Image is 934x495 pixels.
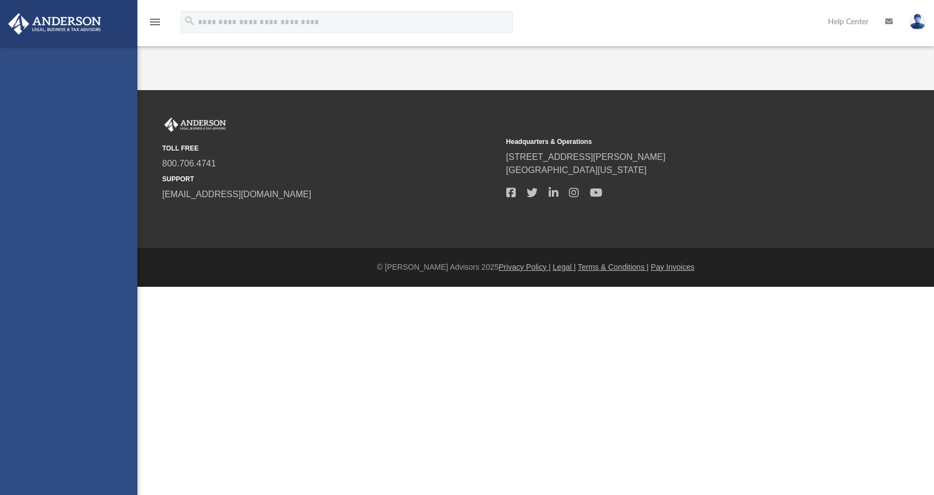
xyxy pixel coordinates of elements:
[137,262,934,273] div: © [PERSON_NAME] Advisors 2025
[506,165,647,175] a: [GEOGRAPHIC_DATA][US_STATE]
[162,143,499,153] small: TOLL FREE
[5,13,104,35] img: Anderson Advisors Platinum Portal
[578,263,649,271] a: Terms & Conditions |
[148,21,162,29] a: menu
[162,174,499,184] small: SUPPORT
[506,152,666,162] a: [STREET_ADDRESS][PERSON_NAME]
[506,137,843,147] small: Headquarters & Operations
[184,15,196,27] i: search
[553,263,576,271] a: Legal |
[499,263,551,271] a: Privacy Policy |
[162,159,216,168] a: 800.706.4741
[162,118,228,132] img: Anderson Advisors Platinum Portal
[148,15,162,29] i: menu
[909,14,926,30] img: User Pic
[162,190,311,199] a: [EMAIL_ADDRESS][DOMAIN_NAME]
[651,263,694,271] a: Pay Invoices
